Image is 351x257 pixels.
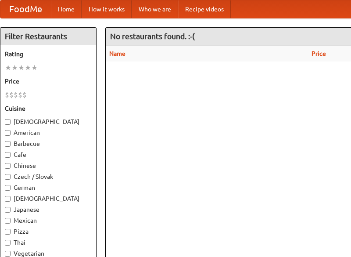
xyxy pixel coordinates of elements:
label: American [5,128,92,137]
a: FoodMe [0,0,51,18]
input: Pizza [5,229,11,235]
label: Mexican [5,216,92,225]
a: Name [109,50,125,57]
label: Thai [5,238,92,247]
a: How it works [82,0,132,18]
label: Chinese [5,161,92,170]
label: Czech / Slovak [5,172,92,181]
a: Price [312,50,326,57]
label: Barbecue [5,139,92,148]
li: ★ [11,63,18,72]
input: Chinese [5,163,11,169]
li: ★ [31,63,38,72]
h4: Filter Restaurants [0,28,96,45]
li: $ [5,90,9,100]
input: Mexican [5,218,11,224]
label: Cafe [5,150,92,159]
h5: Rating [5,50,92,58]
h5: Cuisine [5,104,92,113]
input: Thai [5,240,11,246]
input: American [5,130,11,136]
label: German [5,183,92,192]
li: $ [22,90,27,100]
label: Pizza [5,227,92,236]
h5: Price [5,77,92,86]
li: $ [14,90,18,100]
li: ★ [5,63,11,72]
li: $ [9,90,14,100]
input: Japanese [5,207,11,213]
li: ★ [25,63,31,72]
li: ★ [18,63,25,72]
ng-pluralize: No restaurants found. :-( [110,32,195,40]
input: Cafe [5,152,11,158]
input: [DEMOGRAPHIC_DATA] [5,196,11,202]
label: [DEMOGRAPHIC_DATA] [5,194,92,203]
input: German [5,185,11,191]
a: Home [51,0,82,18]
li: $ [18,90,22,100]
a: Recipe videos [178,0,231,18]
input: Czech / Slovak [5,174,11,180]
a: Who we are [132,0,178,18]
label: [DEMOGRAPHIC_DATA] [5,117,92,126]
input: Vegetarian [5,251,11,257]
label: Japanese [5,205,92,214]
input: [DEMOGRAPHIC_DATA] [5,119,11,125]
input: Barbecue [5,141,11,147]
